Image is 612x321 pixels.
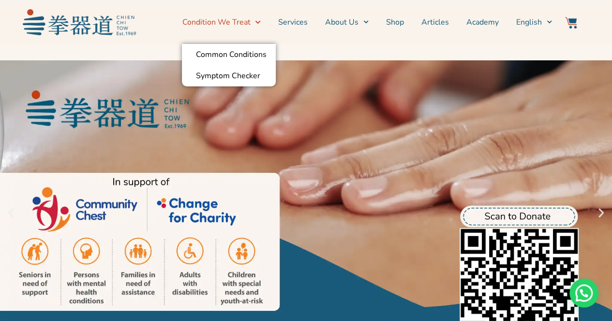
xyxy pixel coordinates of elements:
span: English [516,16,542,28]
a: Shop [386,10,404,34]
a: Services [278,10,308,34]
a: Condition We Treat [182,10,260,34]
a: Common Conditions [182,44,276,65]
img: Website Icon-03 [565,17,577,28]
div: Next slide [595,207,607,219]
a: Switch to English [516,10,552,34]
div: Previous slide [5,207,17,219]
ul: Condition We Treat [182,44,276,86]
a: Articles [421,10,449,34]
nav: Menu [141,10,552,34]
a: Academy [466,10,499,34]
a: Symptom Checker [182,65,276,86]
div: Need help? WhatsApp contact [569,279,598,307]
a: About Us [325,10,369,34]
